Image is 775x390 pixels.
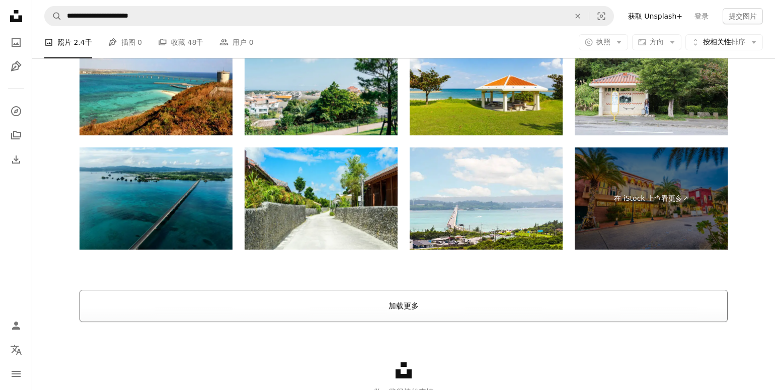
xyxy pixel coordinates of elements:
button: 语言 [6,340,26,360]
button: 菜单 [6,364,26,384]
img: 俯瞰通往古宇利岛的大桥 [410,147,563,250]
button: 清除 [567,7,589,26]
a: 插图 [6,56,26,76]
a: 在 iStock 上查看更多↗ [575,147,728,250]
img: 冲绳的海滩和休息场所 [410,34,563,136]
img: 冲绳旅行的女性 [575,34,728,136]
a: 下载历史记录 [6,149,26,170]
font: 在 iStock 上查看更多 [614,194,682,202]
img: 岛上美丽的田园风光 [245,147,398,250]
a: 照片 [6,32,26,52]
button: 提交图片 [723,8,763,24]
a: 插图 0 [108,26,142,58]
button: 视觉搜索 [589,7,613,26]
font: 用户 [232,38,247,46]
font: 收藏 [171,38,185,46]
button: 执照 [579,34,628,50]
img: 日本冲绳宫古岛横跨彩色大海的壮丽来间大桥 [80,34,232,136]
button: 方向 [632,34,681,50]
a: 登录 [688,8,715,24]
font: 插图 [121,38,135,46]
font: 48千 [188,38,204,46]
font: 0 [137,38,142,46]
a: 登录 / 注册 [6,316,26,336]
button: 加载更多 [80,290,728,322]
a: 用户 0 [219,26,253,58]
a: 收藏 48千 [158,26,203,58]
font: 0 [249,38,254,46]
font: 方向 [650,38,664,46]
font: 按相关性 [703,38,731,46]
button: 搜索 Unsplash [45,7,62,26]
button: 按相关性排序 [685,34,763,50]
img: 无人机视角下的热带水域桥梁 [80,147,232,250]
font: ↗ [682,194,688,202]
font: 登录 [694,12,709,20]
font: 排序 [731,38,745,46]
a: 获取 Unsplash+ [622,8,688,24]
font: 提交图片 [729,12,757,20]
form: 在全站范围内查找视觉效果 [44,6,614,26]
a: 探索 [6,101,26,121]
font: 执照 [596,38,610,46]
a: 首页 — Unsplash [6,6,26,28]
a: 收藏 [6,125,26,145]
img: 日本冲绳岛夏季那霸市景 [245,34,398,136]
font: 加载更多 [389,301,419,310]
font: 获取 Unsplash+ [628,12,682,20]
